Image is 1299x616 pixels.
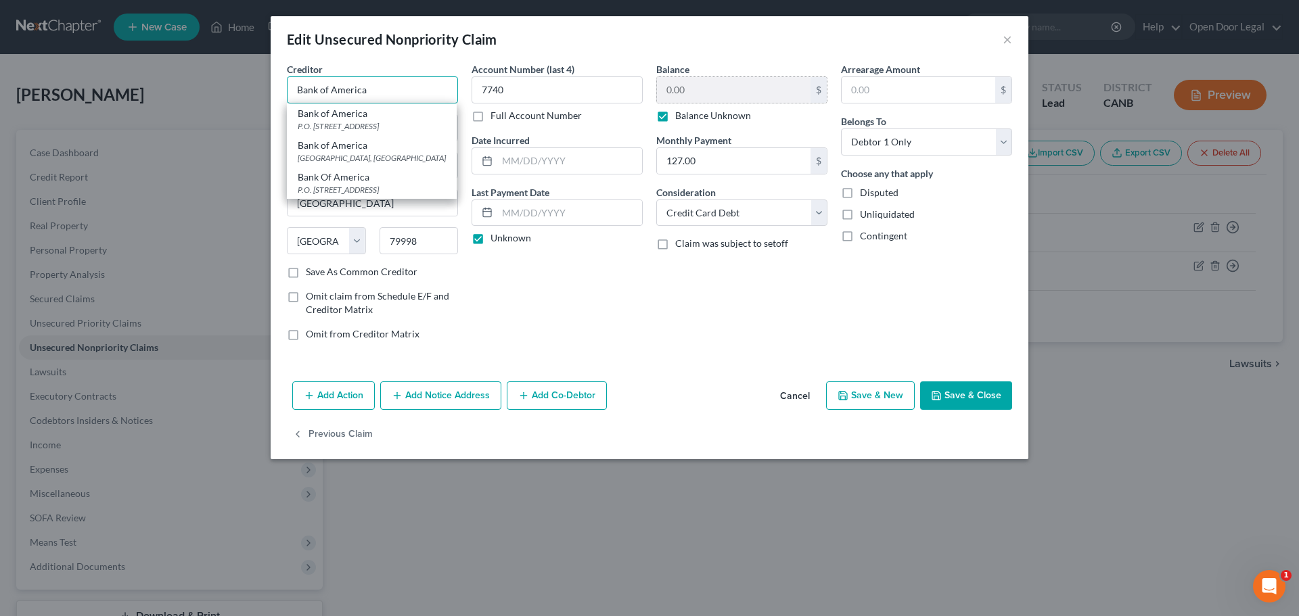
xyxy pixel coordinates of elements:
[298,139,446,152] div: Bank of America
[860,230,907,241] span: Contingent
[491,231,531,245] label: Unknown
[298,152,446,164] div: [GEOGRAPHIC_DATA], [GEOGRAPHIC_DATA]
[860,187,898,198] span: Disputed
[298,184,446,195] div: P.O. [STREET_ADDRESS]
[497,148,642,174] input: MM/DD/YYYY
[380,227,459,254] input: Enter zip...
[472,185,549,199] label: Last Payment Date
[826,381,915,410] button: Save & New
[656,185,716,199] label: Consideration
[380,381,501,410] button: Add Notice Address
[657,148,811,174] input: 0.00
[306,265,417,279] label: Save As Common Creditor
[497,200,642,226] input: MM/DD/YYYY
[860,208,915,220] span: Unliquidated
[288,190,457,216] input: Enter city...
[472,76,643,103] input: XXXX
[292,381,375,410] button: Add Action
[292,421,373,449] button: Previous Claim
[769,383,821,410] button: Cancel
[841,116,886,127] span: Belongs To
[306,328,419,339] span: Omit from Creditor Matrix
[842,77,995,103] input: 0.00
[811,148,827,174] div: $
[841,166,933,181] label: Choose any that apply
[306,290,449,315] span: Omit claim from Schedule E/F and Creditor Matrix
[507,381,607,410] button: Add Co-Debtor
[298,120,446,132] div: P.O. [STREET_ADDRESS]
[1003,31,1012,47] button: ×
[1253,570,1285,602] iframe: Intercom live chat
[656,133,731,147] label: Monthly Payment
[472,62,574,76] label: Account Number (last 4)
[298,170,446,184] div: Bank Of America
[491,109,582,122] label: Full Account Number
[995,77,1011,103] div: $
[287,64,323,75] span: Creditor
[287,76,458,103] input: Search creditor by name...
[287,30,497,49] div: Edit Unsecured Nonpriority Claim
[675,237,788,249] span: Claim was subject to setoff
[472,133,530,147] label: Date Incurred
[841,62,920,76] label: Arrearage Amount
[656,62,689,76] label: Balance
[298,107,446,120] div: Bank of America
[811,77,827,103] div: $
[920,381,1012,410] button: Save & Close
[675,109,751,122] label: Balance Unknown
[1281,570,1292,581] span: 1
[657,77,811,103] input: 0.00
